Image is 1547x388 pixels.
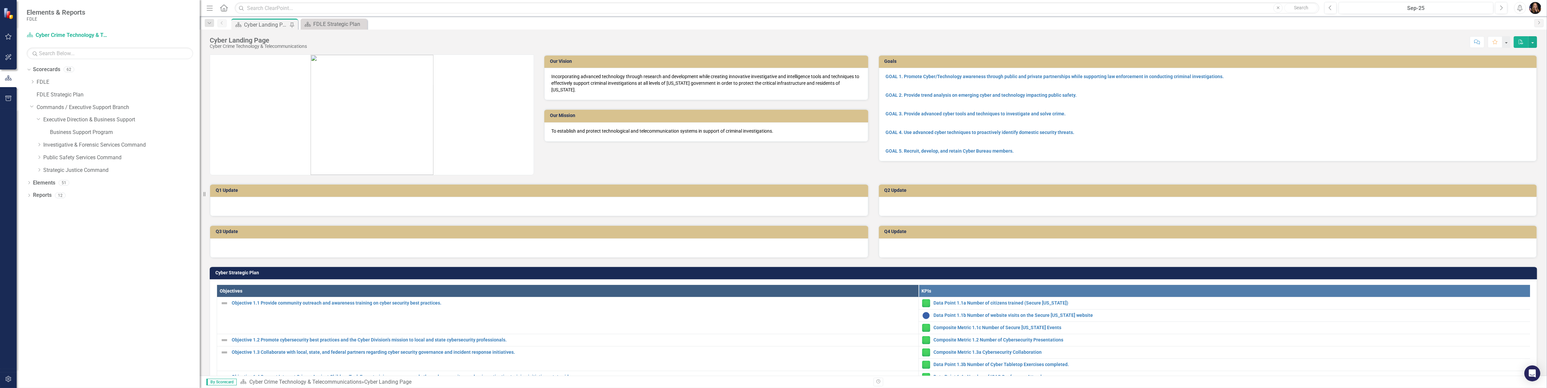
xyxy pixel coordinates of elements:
[1294,5,1308,10] span: Search
[33,66,60,73] a: Scorecards
[216,188,865,193] h3: Q1 Update
[217,297,919,334] td: Double-Click to Edit Right Click for Context Menu
[55,193,66,198] div: 12
[220,336,228,344] img: Not Defined
[64,67,74,72] div: 62
[216,229,865,234] h3: Q3 Update
[922,336,930,344] img: Proceeding as Planned
[922,324,930,332] img: Proceeding as Planned
[37,78,200,86] a: FDLE
[302,20,366,28] a: FDLE Strategic Plan
[220,373,228,381] img: Not Defined
[885,59,1534,64] h3: Goals
[27,8,85,16] span: Elements & Reports
[886,111,1066,116] a: GOAL 3. Provide advanced cyber tools and techniques to investigate and solve crime.
[210,37,307,44] div: Cyber Landing Page
[551,73,861,93] p: Incorporating advanced technology through research and development while creating innovative inve...
[43,141,200,149] a: Investigative & Forensic Services Command
[33,192,52,199] a: Reports
[215,270,1534,275] h3: Cyber Strategic Plan
[922,348,930,356] img: Proceeding as Planned
[249,379,362,385] a: Cyber Crime Technology & Telecommunications
[922,312,930,320] img: Informational Data
[43,154,200,162] a: Public Safety Services Command
[33,179,55,187] a: Elements
[244,21,288,29] div: Cyber Landing Page
[210,44,307,49] div: Cyber Crime Technology & Telecommunications
[550,113,865,118] h3: Our Mission
[885,229,1534,234] h3: Q4 Update
[232,301,915,306] a: Objective 1.1 Provide community outreach and awareness training on cyber security best practices.
[313,20,366,28] div: FDLE Strategic Plan
[1524,365,1540,381] div: Open Intercom Messenger
[220,348,228,356] img: Not Defined
[220,299,228,307] img: Not Defined
[886,74,1224,79] a: GOAL 1. Promote Cyber/Technology awareness through public and private partnerships while supporti...
[1284,3,1318,13] button: Search
[3,8,15,19] img: ClearPoint Strategy
[59,180,69,186] div: 51
[886,92,1077,98] a: GOAL 2. Provide trend analysis on emerging cyber and technology impacting public safety.
[886,148,1014,154] a: GOAL 5. Recruit, develop, and retain Cyber Bureau members.
[240,378,869,386] div: »
[43,116,200,124] a: Executive Direction & Business Support
[1341,4,1491,12] div: Sep-25
[235,2,1319,14] input: Search ClearPoint...
[551,128,861,134] p: To establish and protect technological and telecommunication systems in support of criminal inves...
[27,48,193,59] input: Search Below...
[206,379,237,385] span: By Scorecard
[217,346,919,371] td: Double-Click to Edit Right Click for Context Menu
[922,299,930,307] img: Proceeding as Planned
[885,188,1534,193] h3: Q2 Update
[364,379,411,385] div: Cyber Landing Page
[217,334,919,346] td: Double-Click to Edit Right Click for Context Menu
[886,130,1075,135] a: GOAL 4. Use advanced cyber techniques to proactively identify domestic security threats.
[37,104,200,111] a: Commands / Executive Support Branch
[232,374,915,379] a: Objective 1.4 Support Internet Crimes Against Children Task Force training programs and other cyb...
[50,129,200,136] a: Business Support Program
[232,350,915,355] a: Objective 1.3 Collaborate with local, state, and federal partners regarding cyber security govern...
[1339,2,1493,14] button: Sep-25
[922,361,930,369] img: Proceeding as Planned
[550,59,865,64] h3: Our Vision
[43,167,200,174] a: Strategic Justice Command
[27,16,85,22] small: FDLE
[232,337,915,342] a: Objective 1.2 Promote cybersecurity best practices and the Cyber Division’s mission to local and ...
[922,373,930,381] img: Proceeding as Planned
[27,32,110,39] a: Cyber Crime Technology & Telecommunications
[1529,2,1541,14] img: Molly Akin
[37,91,200,99] a: FDLE Strategic Plan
